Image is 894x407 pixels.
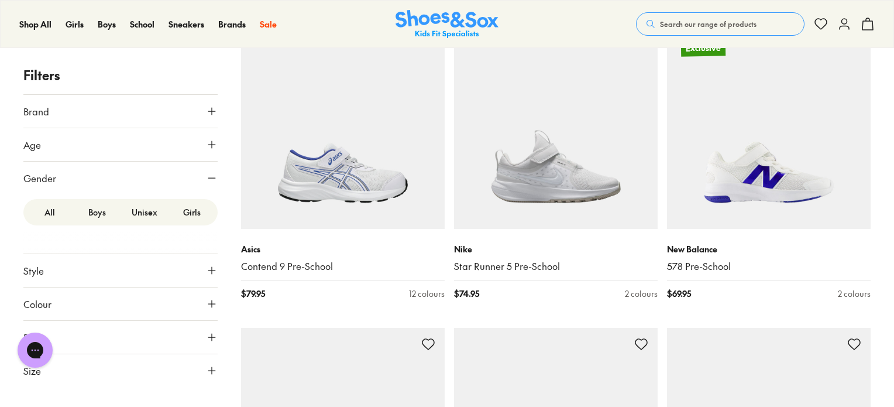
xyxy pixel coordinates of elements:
[19,18,51,30] a: Shop All
[454,288,479,300] span: $ 74.95
[23,264,44,278] span: Style
[23,95,218,128] button: Brand
[454,260,658,273] a: Star Runner 5 Pre-School
[12,329,59,372] iframe: Gorgias live chat messenger
[23,297,51,311] span: Colour
[218,18,246,30] a: Brands
[121,201,168,223] label: Unisex
[241,243,445,255] p: Asics
[66,18,84,30] a: Girls
[23,138,41,152] span: Age
[260,18,277,30] a: Sale
[130,18,154,30] a: School
[23,128,218,161] button: Age
[168,201,215,223] label: Girls
[23,321,218,354] button: Price
[23,354,218,387] button: Size
[23,254,218,287] button: Style
[667,243,871,255] p: New Balance
[23,104,49,118] span: Brand
[23,288,218,320] button: Colour
[98,18,116,30] a: Boys
[23,162,218,194] button: Gender
[396,10,498,39] a: Shoes & Sox
[73,201,121,223] label: Boys
[681,39,725,56] p: Exclusive
[636,12,804,36] button: Search our range of products
[667,25,871,229] a: Exclusive
[625,288,658,300] div: 2 colours
[26,201,73,223] label: All
[454,243,658,255] p: Nike
[838,288,871,300] div: 2 colours
[241,260,445,273] a: Contend 9 Pre-School
[396,10,498,39] img: SNS_Logo_Responsive.svg
[169,18,204,30] a: Sneakers
[667,288,691,300] span: $ 69.95
[409,288,445,300] div: 12 colours
[23,171,56,185] span: Gender
[241,288,265,300] span: $ 79.95
[23,66,218,85] p: Filters
[660,19,757,29] span: Search our range of products
[667,260,871,273] a: 578 Pre-School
